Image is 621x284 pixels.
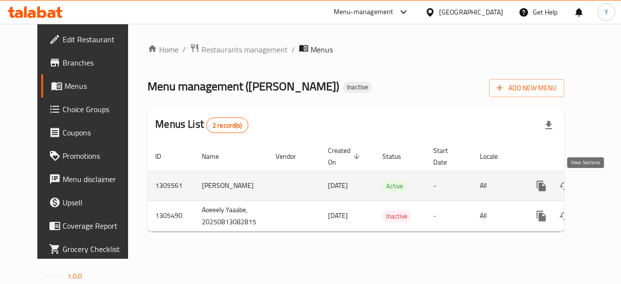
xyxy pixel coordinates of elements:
a: Grocery Checklist [41,237,141,261]
a: Coverage Report [41,214,141,237]
div: Menu-management [334,6,393,18]
li: / [292,44,295,55]
span: Version: [42,270,66,283]
span: Inactive [343,83,372,91]
td: All [472,200,522,231]
span: Promotions [63,150,133,162]
span: Active [382,181,407,192]
span: Inactive [382,211,411,222]
a: Choice Groups [41,98,141,121]
span: Y [605,7,608,17]
span: Upsell [63,197,133,208]
td: - [425,200,472,231]
div: [GEOGRAPHIC_DATA] [439,7,503,17]
a: Menus [41,74,141,98]
span: Vendor [276,150,309,162]
span: 2 record(s) [207,121,248,130]
div: Active [382,180,407,192]
span: Restaurants management [201,44,288,55]
a: Branches [41,51,141,74]
a: Home [147,44,179,55]
span: Coupons [63,127,133,138]
div: Total records count [206,117,248,133]
div: Export file [537,114,560,137]
td: 1305490 [147,200,194,231]
button: more [530,174,553,198]
span: 1.0.0 [67,270,82,283]
nav: breadcrumb [147,43,564,56]
span: Add New Menu [497,82,556,94]
div: Inactive [343,82,372,93]
span: Status [382,150,414,162]
a: Promotions [41,144,141,167]
a: Restaurants management [190,43,288,56]
span: ID [155,150,174,162]
td: All [472,171,522,200]
button: Add New Menu [489,79,564,97]
button: Change Status [553,174,576,198]
span: Coverage Report [63,220,133,232]
span: Edit Restaurant [63,33,133,45]
span: Menus [310,44,333,55]
span: Created On [328,145,363,168]
h2: Menus List [155,117,248,133]
button: more [530,204,553,228]
a: Menu disclaimer [41,167,141,191]
div: Inactive [382,210,411,222]
a: Edit Restaurant [41,28,141,51]
td: - [425,171,472,200]
td: [PERSON_NAME] [194,171,268,200]
span: Menu disclaimer [63,173,133,185]
button: Change Status [553,204,576,228]
span: Choice Groups [63,103,133,115]
span: [DATE] [328,209,348,222]
td: 1305561 [147,171,194,200]
li: / [182,44,186,55]
span: Locale [480,150,510,162]
a: Upsell [41,191,141,214]
span: Menus [65,80,133,92]
span: Grocery Checklist [63,243,133,255]
span: Start Date [433,145,460,168]
td: Aoeeely Yaaabe, 20250813082815 [194,200,268,231]
span: Name [202,150,231,162]
span: [DATE] [328,179,348,192]
span: Branches [63,57,133,68]
span: Menu management ( [PERSON_NAME] ) [147,75,339,97]
a: Coupons [41,121,141,144]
